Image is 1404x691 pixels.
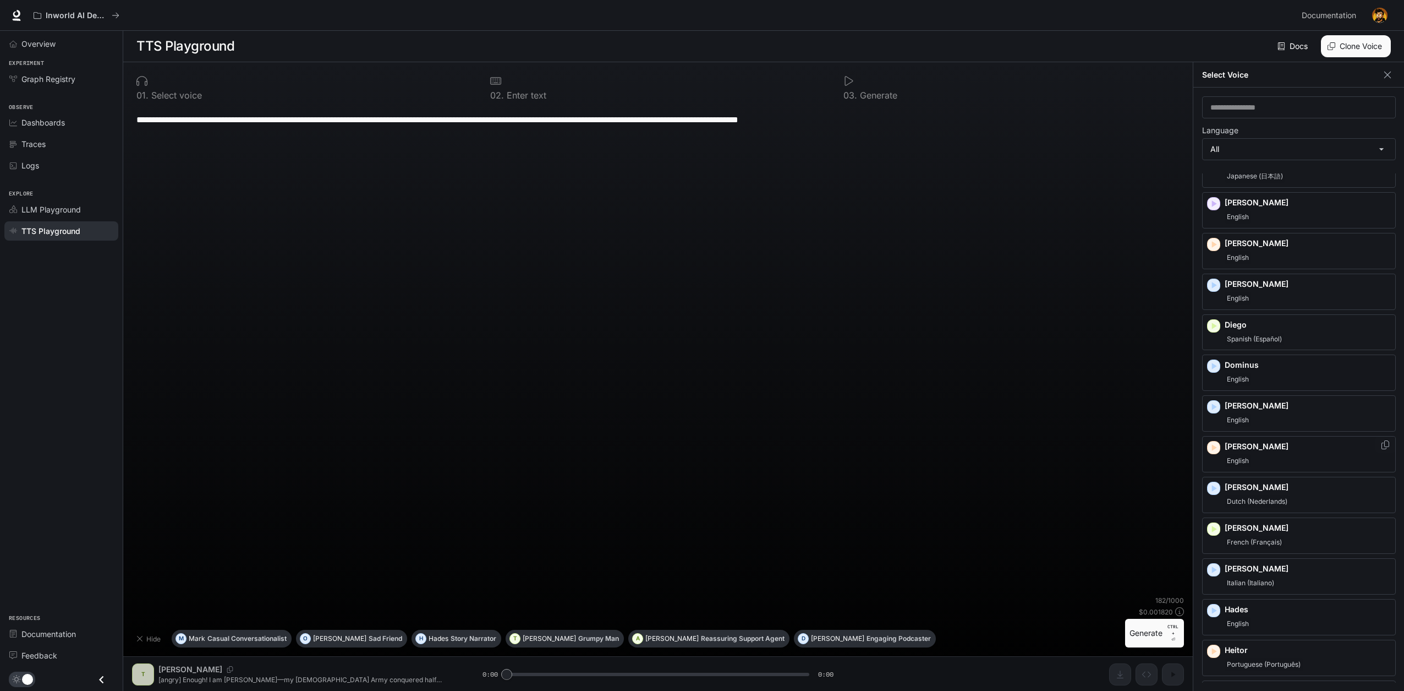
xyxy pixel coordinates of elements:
p: [PERSON_NAME] [811,635,864,642]
p: Enter text [504,91,546,100]
span: English [1225,617,1251,630]
span: Graph Registry [21,73,75,85]
button: All workspaces [29,4,124,26]
button: HHadesStory Narrator [412,630,501,648]
div: D [798,630,808,648]
button: T[PERSON_NAME]Grumpy Man [506,630,624,648]
a: Graph Registry [4,69,118,89]
button: O[PERSON_NAME]Sad Friend [296,630,407,648]
div: A [633,630,643,648]
a: Logs [4,156,118,175]
span: Documentation [1302,9,1356,23]
span: TTS Playground [21,225,80,237]
img: User avatar [1372,8,1387,23]
p: Generate [857,91,897,100]
p: [PERSON_NAME] [1225,441,1391,452]
p: Mark [189,635,205,642]
a: Traces [4,134,118,154]
span: Traces [21,138,46,150]
a: TTS Playground [4,221,118,241]
p: Dominus [1225,360,1391,371]
span: English [1225,454,1251,467]
a: Dashboards [4,113,118,132]
div: M [176,630,186,648]
button: Copy Voice ID [1380,440,1391,449]
div: All [1203,139,1395,160]
a: LLM Playground [4,200,118,219]
p: Language [1202,127,1238,134]
span: Japanese (日本語) [1225,170,1285,183]
button: D[PERSON_NAME]Engaging Podcaster [794,630,936,648]
p: Heitor [1225,645,1391,656]
button: A[PERSON_NAME]Reassuring Support Agent [628,630,789,648]
span: French (Français) [1225,536,1284,549]
p: Hades [429,635,448,642]
p: [PERSON_NAME] [523,635,576,642]
p: Inworld AI Demos [46,11,107,20]
a: Documentation [1297,4,1364,26]
button: Close drawer [89,668,114,691]
p: Engaging Podcaster [866,635,931,642]
p: Sad Friend [369,635,402,642]
p: $ 0.001820 [1139,607,1173,617]
span: Documentation [21,628,76,640]
button: User avatar [1369,4,1391,26]
span: English [1225,251,1251,264]
span: English [1225,413,1251,427]
span: Dutch (Nederlands) [1225,495,1290,508]
p: [PERSON_NAME] [1225,197,1391,208]
span: Portuguese (Português) [1225,658,1303,671]
p: 0 2 . [490,91,504,100]
a: Feedback [4,646,118,665]
p: 182 / 1000 [1155,596,1184,605]
p: Story Narrator [451,635,496,642]
p: [PERSON_NAME] [313,635,366,642]
p: Grumpy Man [578,635,619,642]
a: Documentation [4,624,118,644]
a: Overview [4,34,118,53]
div: T [510,630,520,648]
p: [PERSON_NAME] [1225,400,1391,411]
p: [PERSON_NAME] [1225,563,1391,574]
p: [PERSON_NAME] [1225,238,1391,249]
span: Italian (Italiano) [1225,576,1276,590]
p: ⏎ [1167,623,1180,643]
span: Dark mode toggle [22,673,33,685]
a: Docs [1275,35,1312,57]
span: LLM Playground [21,204,81,215]
span: Spanish (Español) [1225,333,1284,346]
h1: TTS Playground [136,35,234,57]
span: Logs [21,160,39,171]
p: [PERSON_NAME] [1225,482,1391,493]
span: English [1225,292,1251,305]
span: Feedback [21,650,57,661]
p: CTRL + [1167,623,1180,636]
button: Clone Voice [1321,35,1391,57]
p: [PERSON_NAME] [645,635,699,642]
span: Overview [21,38,56,50]
span: Dashboards [21,117,65,128]
button: GenerateCTRL +⏎ [1125,619,1184,648]
p: Hades [1225,604,1391,615]
p: [PERSON_NAME] [1225,523,1391,534]
span: English [1225,210,1251,224]
p: 0 1 . [136,91,149,100]
div: H [416,630,426,648]
button: MMarkCasual Conversationalist [172,630,292,648]
button: Hide [132,630,167,648]
p: [PERSON_NAME] [1225,279,1391,290]
p: Select voice [149,91,202,100]
p: 0 3 . [843,91,857,100]
p: Diego [1225,319,1391,330]
p: Reassuring Support Agent [701,635,785,642]
p: Casual Conversationalist [207,635,287,642]
div: O [300,630,310,648]
span: English [1225,373,1251,386]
